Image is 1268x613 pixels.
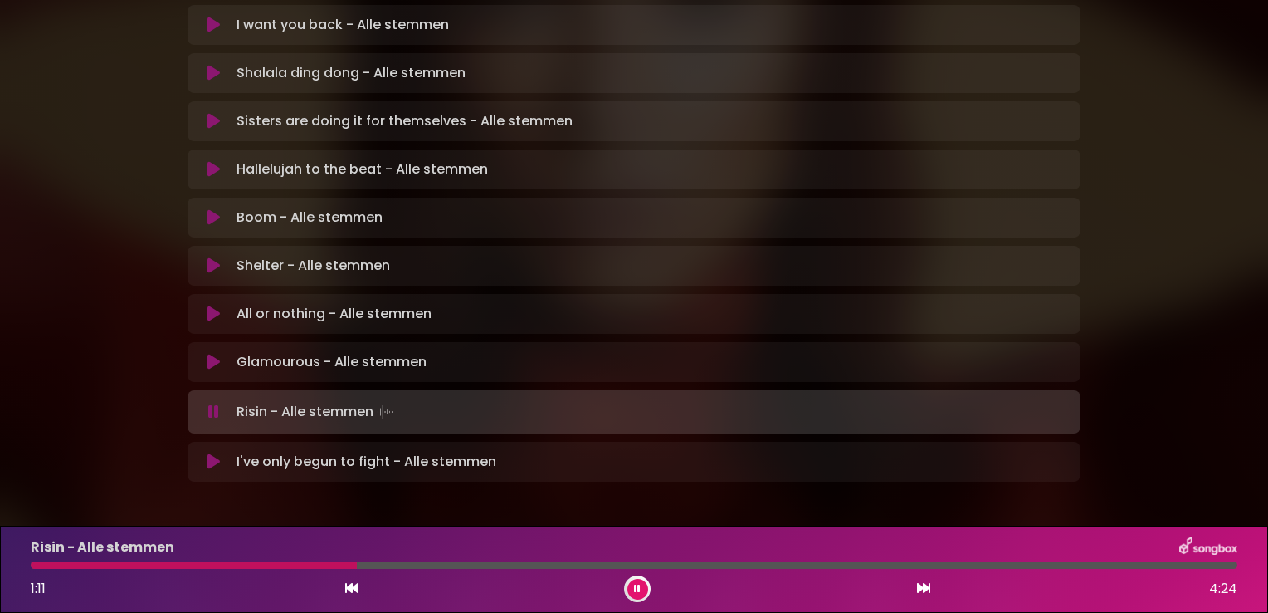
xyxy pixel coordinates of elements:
p: I've only begun to fight - Alle stemmen [237,452,496,472]
p: Hallelujah to the beat - Alle stemmen [237,159,488,179]
p: Glamourous - Alle stemmen [237,352,427,372]
p: Shalala ding dong - Alle stemmen [237,63,466,83]
p: I want you back - Alle stemmen [237,15,449,35]
p: Shelter - Alle stemmen [237,256,390,276]
p: Boom - Alle stemmen [237,208,383,228]
p: Risin - Alle stemmen [31,537,174,557]
img: songbox-logo-white.png [1179,537,1237,558]
img: waveform4.gif [373,400,397,424]
p: Risin - Alle stemmen [237,400,397,424]
p: Sisters are doing it for themselves - Alle stemmen [237,111,573,131]
p: All or nothing - Alle stemmen [237,304,432,324]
